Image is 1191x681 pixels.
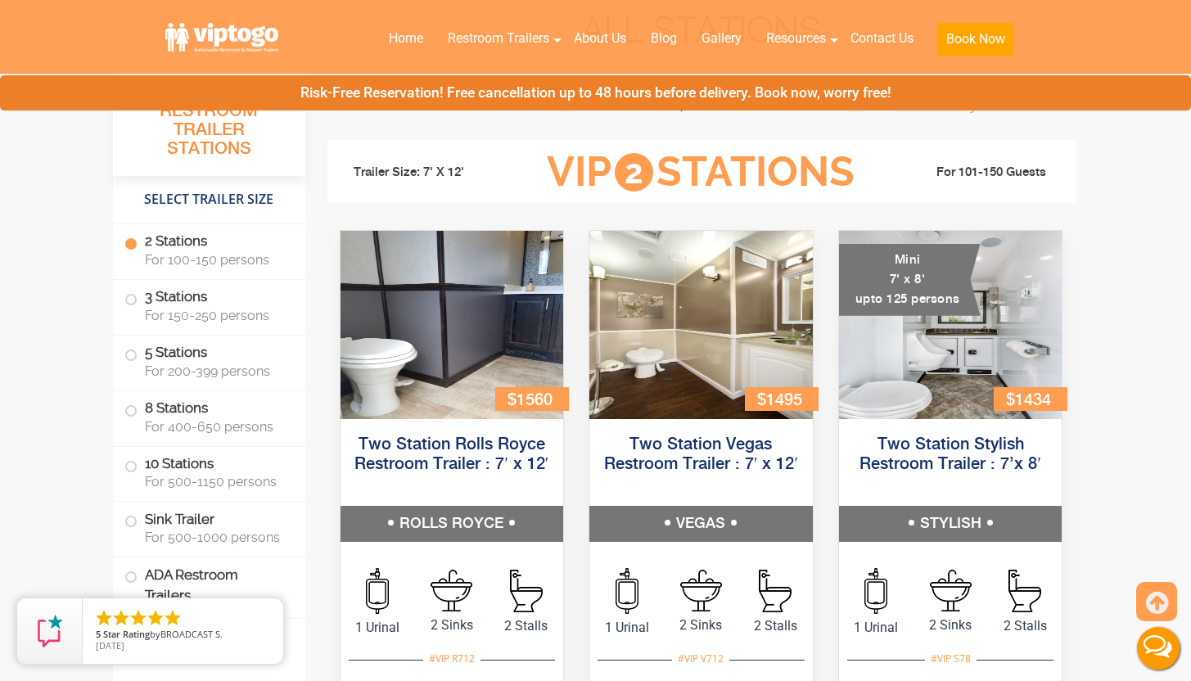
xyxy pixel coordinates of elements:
[377,20,435,56] a: Home
[124,557,294,613] label: ADA Restroom Trailers
[604,436,798,473] a: Two Station Vegas Restroom Trailer : 7′ x 12′
[738,616,813,636] span: 2 Stalls
[680,570,722,611] img: an icon of sink
[745,387,819,411] div: $1495
[145,419,286,435] span: For 400-650 persons
[113,184,305,215] h4: Select Trailer Size
[354,436,548,473] a: Two Station Rolls Royce Restroom Trailer : 7′ x 12′
[111,608,131,628] li: 
[124,447,294,498] label: 10 Stations
[341,618,415,638] span: 1 Urinal
[616,568,638,614] img: an icon of urinal
[926,20,1026,65] a: Book Now
[145,308,286,323] span: For 150-250 persons
[859,436,1040,473] a: Two Station Stylish Restroom Trailer : 7’x 8′
[160,628,223,640] span: BROADCAST S.
[145,363,286,379] span: For 200-399 persons
[103,628,150,640] span: Star Rating
[881,163,1064,183] li: For 101-150 Guests
[145,474,286,489] span: For 500-1150 persons
[864,568,887,614] img: an icon of urinal
[146,608,165,628] li: 
[838,20,926,56] a: Contact Us
[124,224,294,275] label: 2 Stations
[562,20,638,56] a: About Us
[145,252,286,268] span: For 100-150 persons
[163,608,183,628] li: 
[435,20,562,56] a: Restroom Trailers
[124,391,294,442] label: 8 Stations
[839,244,981,316] div: Mini 7' x 8' upto 125 persons
[521,150,880,195] h3: VIP Stations
[589,506,813,542] h5: VEGAS
[94,608,114,628] li: 
[689,20,754,56] a: Gallery
[124,280,294,331] label: 3 Stations
[113,78,305,176] h3: All Portable Restroom Trailer Stations
[638,20,689,56] a: Blog
[672,648,729,670] div: #VIP V712
[938,23,1013,56] button: Book Now
[124,502,294,552] label: Sink Trailer
[414,616,489,635] span: 2 Sinks
[914,616,988,635] span: 2 Sinks
[664,616,738,635] span: 2 Sinks
[34,615,66,647] img: Review Rating
[495,387,569,411] div: $1560
[930,570,972,611] img: an icon of sink
[589,231,813,419] img: Side view of two station restroom trailer with separate doors for males and females
[145,530,286,545] span: For 500-1000 persons
[925,648,977,670] div: #VIP S78
[423,648,480,670] div: #VIP R712
[839,618,914,638] span: 1 Urinal
[994,387,1067,411] div: $1434
[129,608,148,628] li: 
[839,506,1062,542] h5: STYLISH
[124,336,294,386] label: 5 Stations
[366,568,389,614] img: an icon of urinal
[839,231,1062,419] img: A mini restroom trailer with two separate stations and separate doors for males and females
[96,639,124,652] span: [DATE]
[988,616,1062,636] span: 2 Stalls
[96,628,101,640] span: 5
[754,20,838,56] a: Resources
[759,570,792,612] img: an icon of Stall
[96,629,270,641] span: by
[431,570,472,611] img: an icon of sink
[1126,616,1191,681] button: Live Chat
[1008,570,1041,612] img: an icon of Stall
[341,506,564,542] h5: ROLLS ROYCE
[615,153,653,192] span: 2
[341,231,564,419] img: Side view of two station restroom trailer with separate doors for males and females
[339,148,522,197] li: Trailer Size: 7' X 12'
[589,618,664,638] span: 1 Urinal
[489,616,563,636] span: 2 Stalls
[510,570,543,612] img: an icon of Stall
